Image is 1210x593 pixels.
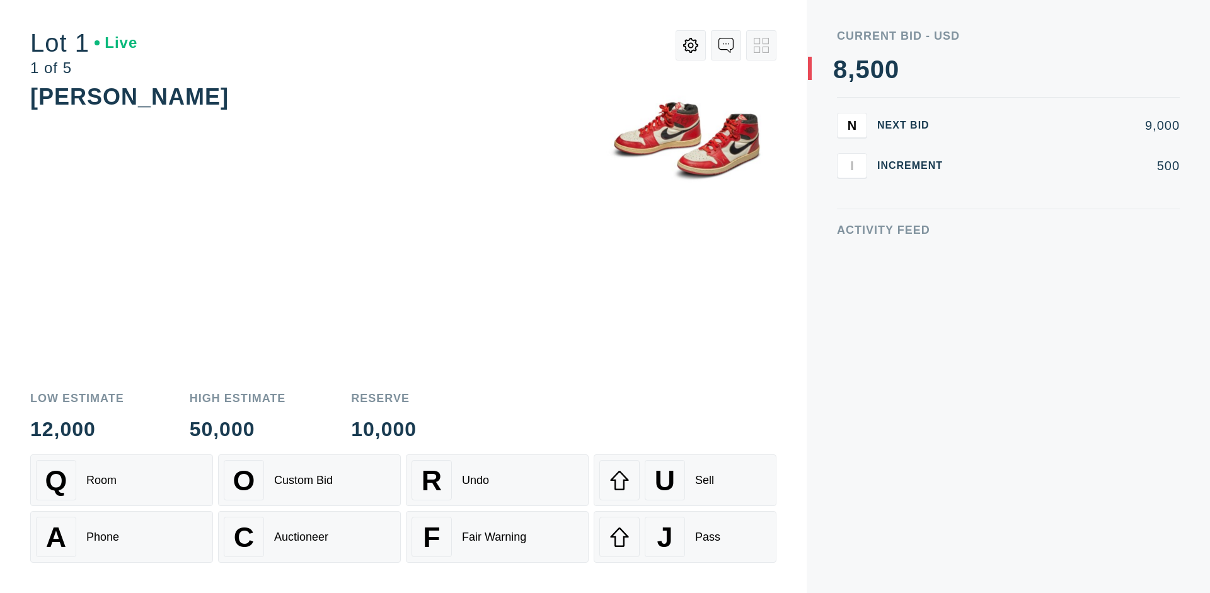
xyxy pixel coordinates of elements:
[655,464,675,497] span: U
[855,57,870,82] div: 5
[848,118,856,132] span: N
[837,224,1180,236] div: Activity Feed
[218,511,401,563] button: CAuctioneer
[351,393,417,404] div: Reserve
[30,393,124,404] div: Low Estimate
[406,511,589,563] button: FFair Warning
[86,531,119,544] div: Phone
[46,521,66,553] span: A
[274,474,333,487] div: Custom Bid
[30,30,137,55] div: Lot 1
[462,474,489,487] div: Undo
[850,158,854,173] span: I
[695,531,720,544] div: Pass
[657,521,672,553] span: J
[190,419,286,439] div: 50,000
[594,454,776,506] button: USell
[837,30,1180,42] div: Current Bid - USD
[30,60,137,76] div: 1 of 5
[190,393,286,404] div: High Estimate
[218,454,401,506] button: OCustom Bid
[837,113,867,138] button: N
[351,419,417,439] div: 10,000
[963,119,1180,132] div: 9,000
[30,84,229,110] div: [PERSON_NAME]
[837,153,867,178] button: I
[833,57,848,82] div: 8
[30,511,213,563] button: APhone
[462,531,526,544] div: Fair Warning
[406,454,589,506] button: RUndo
[274,531,328,544] div: Auctioneer
[885,57,899,82] div: 0
[695,474,714,487] div: Sell
[848,57,855,309] div: ,
[870,57,885,82] div: 0
[30,419,124,439] div: 12,000
[45,464,67,497] span: Q
[877,120,953,130] div: Next Bid
[233,464,255,497] span: O
[86,474,117,487] div: Room
[594,511,776,563] button: JPass
[423,521,440,553] span: F
[963,159,1180,172] div: 500
[877,161,953,171] div: Increment
[422,464,442,497] span: R
[95,35,137,50] div: Live
[234,521,254,553] span: C
[30,454,213,506] button: QRoom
